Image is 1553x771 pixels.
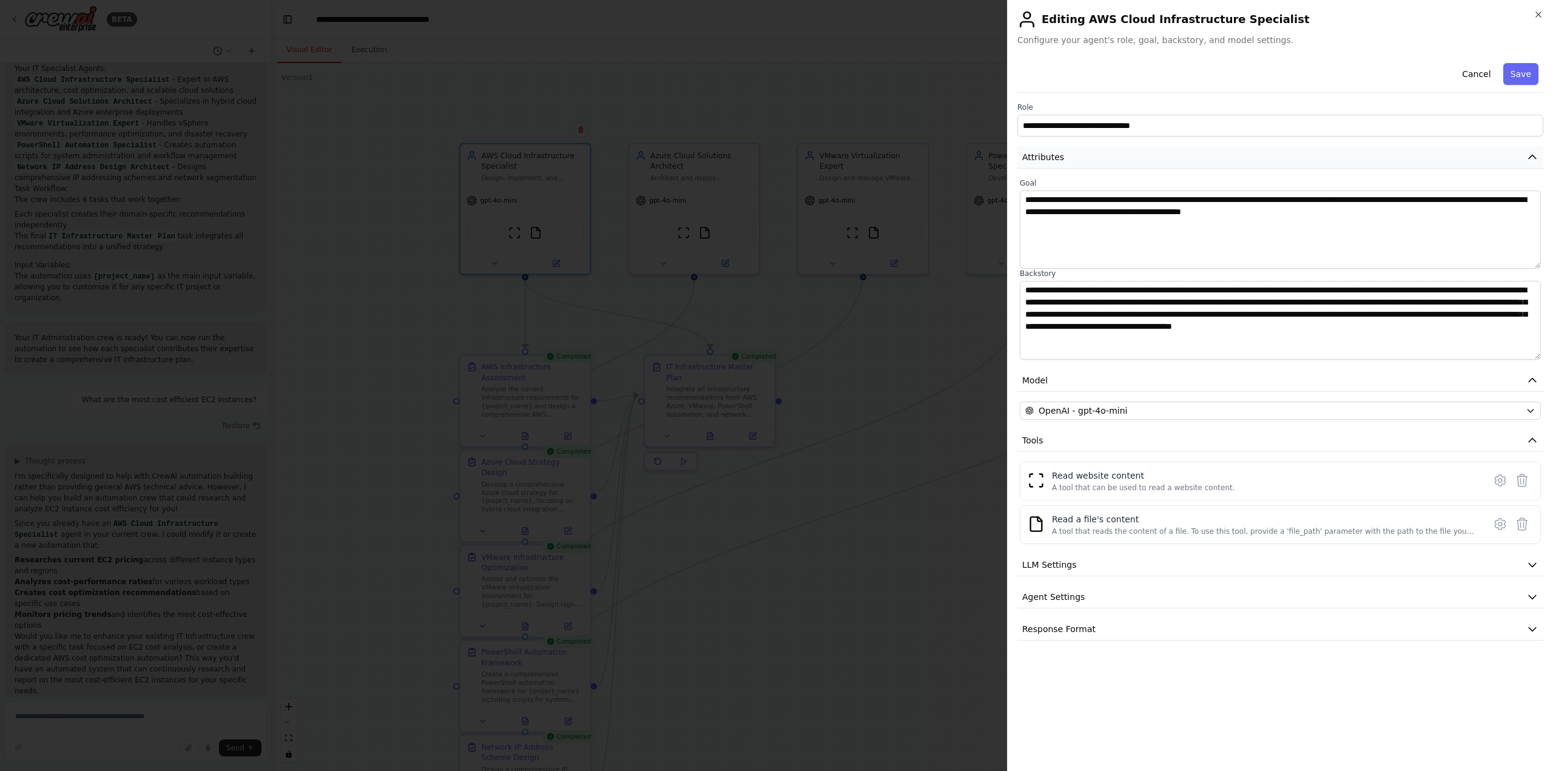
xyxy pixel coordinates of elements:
div: A tool that can be used to read a website content. [1052,483,1235,493]
button: Model [1017,369,1543,392]
span: Response Format [1022,623,1096,635]
button: LLM Settings [1017,554,1543,576]
button: Save [1503,63,1538,85]
button: OpenAI - gpt-4o-mini [1020,402,1541,420]
div: Read a file's content [1052,513,1477,525]
span: Agent Settings [1022,591,1085,603]
button: Tools [1017,429,1543,452]
h2: Editing AWS Cloud Infrastructure Specialist [1017,10,1543,29]
span: Configure your agent's role, goal, backstory, and model settings. [1017,34,1543,46]
div: A tool that reads the content of a file. To use this tool, provide a 'file_path' parameter with t... [1052,527,1477,536]
div: Read website content [1052,470,1235,482]
button: Response Format [1017,618,1543,641]
span: Attributes [1022,151,1064,163]
button: Delete tool [1511,513,1533,535]
span: Tools [1022,434,1043,446]
img: ScrapeWebsiteTool [1028,472,1045,489]
button: Configure tool [1489,470,1511,491]
label: Goal [1020,178,1541,188]
label: Role [1017,103,1543,112]
button: Attributes [1017,146,1543,169]
button: Agent Settings [1017,586,1543,608]
img: FileReadTool [1028,516,1045,533]
span: OpenAI - gpt-4o-mini [1039,405,1127,417]
button: Cancel [1455,63,1498,85]
span: LLM Settings [1022,559,1077,571]
label: Backstory [1020,269,1541,278]
span: Model [1022,374,1048,386]
button: Delete tool [1511,470,1533,491]
button: Configure tool [1489,513,1511,535]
